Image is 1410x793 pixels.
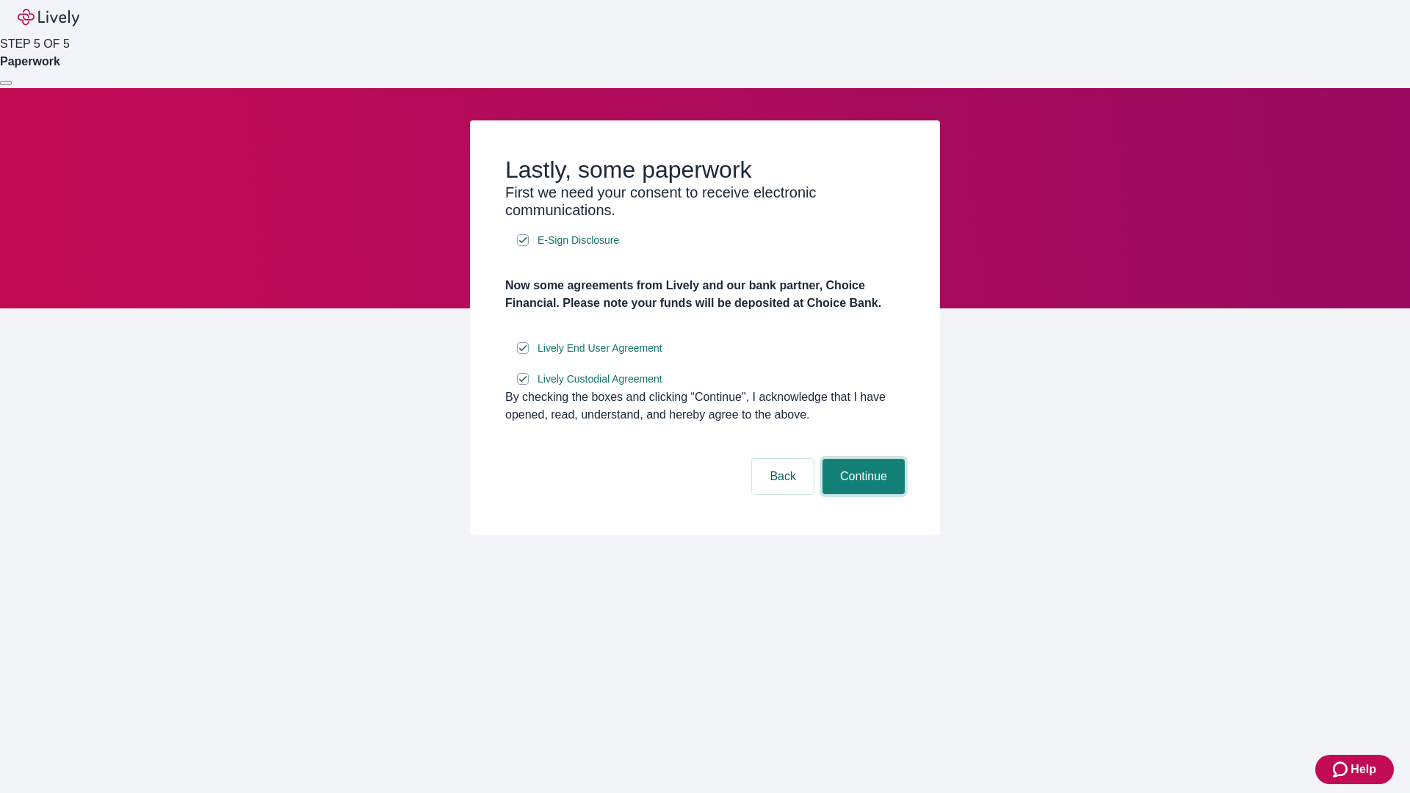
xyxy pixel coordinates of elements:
button: Continue [822,459,905,494]
span: Lively Custodial Agreement [538,372,662,387]
span: E-Sign Disclosure [538,233,619,248]
h2: Lastly, some paperwork [505,156,905,184]
div: By checking the boxes and clicking “Continue", I acknowledge that I have opened, read, understand... [505,388,905,424]
button: Zendesk support iconHelp [1315,755,1394,784]
img: Lively [18,9,79,26]
span: Help [1351,761,1376,778]
a: e-sign disclosure document [535,339,665,358]
a: e-sign disclosure document [535,370,665,388]
h4: Now some agreements from Lively and our bank partner, Choice Financial. Please note your funds wi... [505,277,905,312]
a: e-sign disclosure document [535,231,622,250]
button: Back [752,459,814,494]
span: Lively End User Agreement [538,341,662,356]
svg: Zendesk support icon [1333,761,1351,778]
h3: First we need your consent to receive electronic communications. [505,184,905,219]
